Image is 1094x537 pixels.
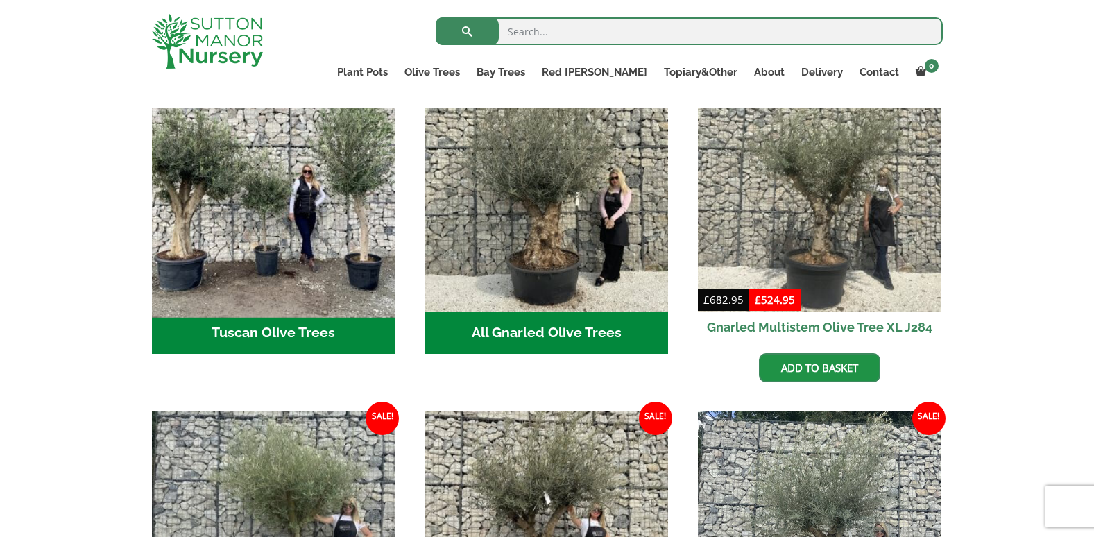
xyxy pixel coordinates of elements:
span: 0 [925,59,939,73]
img: Tuscan Olive Trees [146,62,401,317]
span: Sale! [639,402,672,435]
span: Sale! [366,402,399,435]
span: Sale! [912,402,946,435]
img: All Gnarled Olive Trees [425,68,668,312]
a: Bay Trees [468,62,533,82]
span: £ [703,293,710,307]
a: Delivery [793,62,851,82]
img: logo [152,14,263,69]
a: Visit product category Tuscan Olive Trees [152,68,395,354]
input: Search... [436,17,943,45]
a: 0 [907,62,943,82]
h2: Gnarled Multistem Olive Tree XL J284 [698,312,941,343]
bdi: 682.95 [703,293,744,307]
bdi: 524.95 [755,293,795,307]
a: Plant Pots [329,62,396,82]
a: Sale! Gnarled Multistem Olive Tree XL J284 [698,68,941,343]
a: Add to basket: “Gnarled Multistem Olive Tree XL J284” [759,353,880,382]
h2: Tuscan Olive Trees [152,312,395,355]
a: Olive Trees [396,62,468,82]
h2: All Gnarled Olive Trees [425,312,668,355]
a: Topiary&Other [656,62,746,82]
a: About [746,62,793,82]
img: Gnarled Multistem Olive Tree XL J284 [698,68,941,312]
span: £ [755,293,761,307]
a: Visit product category All Gnarled Olive Trees [425,68,668,354]
a: Contact [851,62,907,82]
a: Red [PERSON_NAME] [533,62,656,82]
